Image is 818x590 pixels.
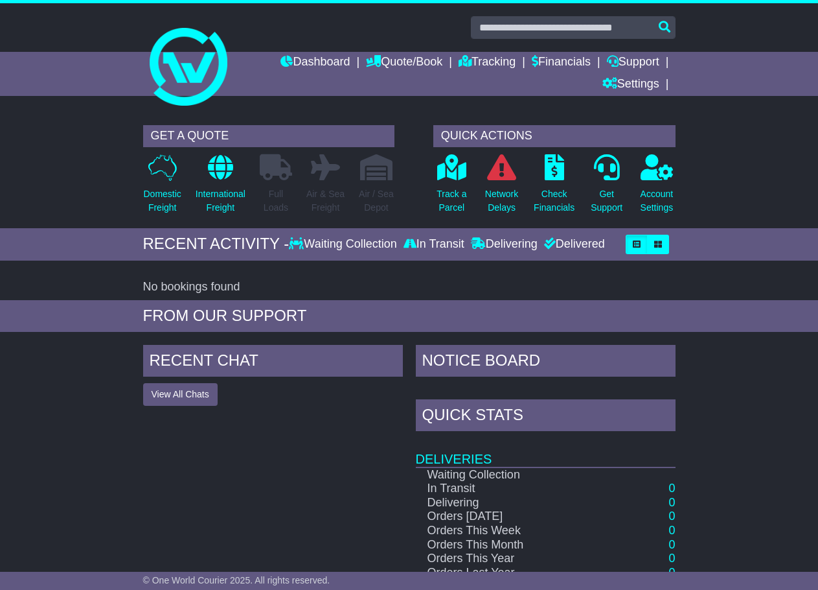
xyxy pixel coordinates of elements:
[400,237,468,252] div: In Transit
[143,235,290,254] div: RECENT ACTIVITY -
[532,52,591,74] a: Financials
[416,566,604,580] td: Orders Last Year
[534,187,574,215] p: Check Financials
[668,482,675,495] a: 0
[668,566,675,579] a: 0
[484,154,519,222] a: NetworkDelays
[359,187,394,215] p: Air / Sea Depot
[433,125,676,147] div: QUICK ACTIONS
[541,237,605,252] div: Delivered
[416,345,676,380] div: NOTICE BOARD
[366,52,442,74] a: Quote/Book
[533,154,575,222] a: CheckFinancials
[668,552,675,565] a: 0
[436,154,467,222] a: Track aParcel
[468,237,541,252] div: Delivering
[143,280,676,294] div: No bookings found
[668,510,675,523] a: 0
[143,575,330,585] span: © One World Courier 2025. All rights reserved.
[668,496,675,509] a: 0
[196,187,245,215] p: International Freight
[437,187,466,215] p: Track a Parcel
[416,467,604,482] td: Waiting Collection
[668,524,675,537] a: 0
[416,399,676,434] div: Quick Stats
[459,52,516,74] a: Tracking
[602,74,659,96] a: Settings
[280,52,350,74] a: Dashboard
[416,496,604,510] td: Delivering
[416,510,604,524] td: Orders [DATE]
[306,187,345,215] p: Air & Sea Freight
[143,383,218,406] button: View All Chats
[289,237,400,252] div: Waiting Collection
[416,552,604,566] td: Orders This Year
[640,154,674,222] a: AccountSettings
[143,154,182,222] a: DomesticFreight
[590,154,623,222] a: GetSupport
[416,482,604,496] td: In Transit
[195,154,246,222] a: InternationalFreight
[143,125,394,147] div: GET A QUOTE
[641,187,674,215] p: Account Settings
[416,538,604,552] td: Orders This Month
[144,187,181,215] p: Domestic Freight
[668,538,675,551] a: 0
[416,524,604,538] td: Orders This Week
[143,345,403,380] div: RECENT CHAT
[485,187,518,215] p: Network Delays
[416,434,676,467] td: Deliveries
[260,187,292,215] p: Full Loads
[607,52,659,74] a: Support
[591,187,622,215] p: Get Support
[143,307,676,325] div: FROM OUR SUPPORT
